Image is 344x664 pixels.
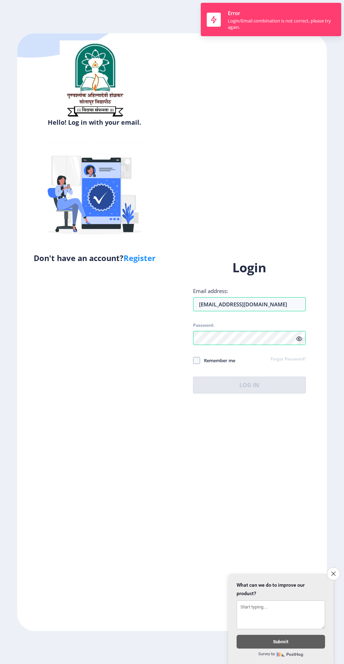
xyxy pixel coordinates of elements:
a: Register [124,253,156,263]
span: Error [228,9,240,17]
a: Forgot Password? [271,356,306,363]
input: Email address [193,297,306,311]
span: Remember me [200,356,235,365]
button: Log In [193,377,306,393]
label: Email address: [193,287,228,294]
label: Password: [193,323,214,328]
div: Login/Email combination is not correct, please try again. [228,18,335,30]
img: Verified-rafiki.svg [33,129,156,252]
h1: Login [193,259,306,276]
img: sulogo.png [60,40,130,120]
h5: Don't have an account? [22,252,167,263]
h6: Hello! Log in with your email. [22,118,167,126]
